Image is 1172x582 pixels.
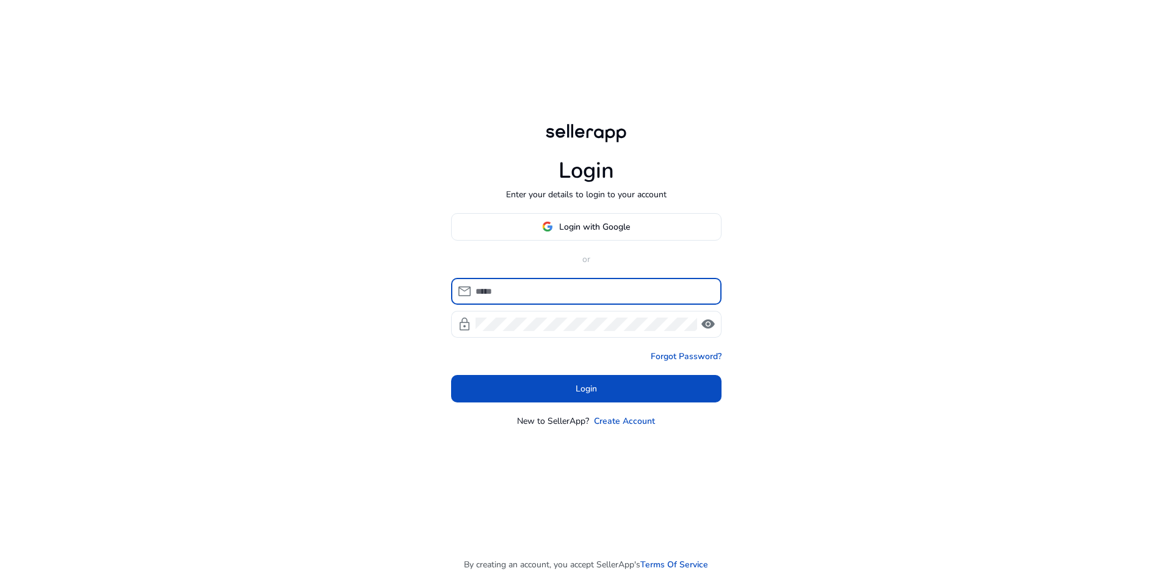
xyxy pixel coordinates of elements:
button: Login [451,375,722,402]
p: Enter your details to login to your account [506,188,667,201]
img: google-logo.svg [542,221,553,232]
p: New to SellerApp? [517,415,589,427]
span: Login with Google [559,220,630,233]
span: lock [457,317,472,332]
p: or [451,253,722,266]
a: Forgot Password? [651,350,722,363]
span: Login [576,382,597,395]
button: Login with Google [451,213,722,241]
span: mail [457,284,472,299]
a: Create Account [594,415,655,427]
a: Terms Of Service [640,558,708,571]
span: visibility [701,317,715,332]
h1: Login [559,158,614,184]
